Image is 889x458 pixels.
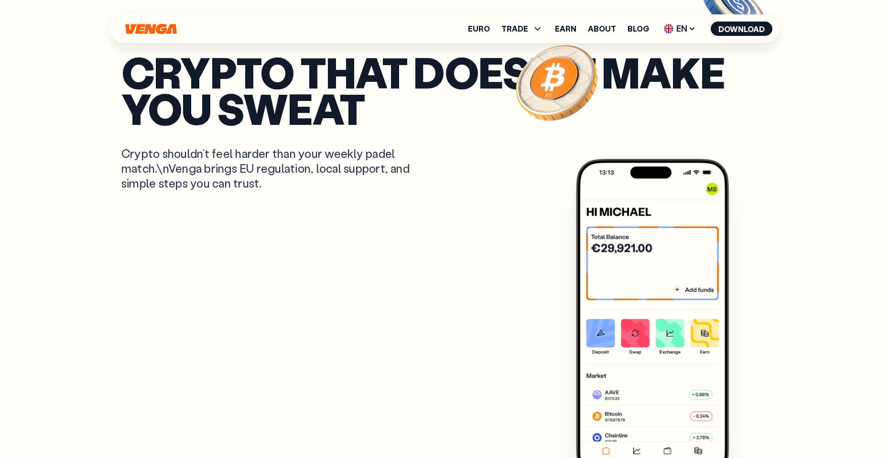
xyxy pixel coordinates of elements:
button: Download [711,22,772,36]
span: TRADE [501,25,528,33]
img: Bitcoin [514,39,600,125]
p: Crypto shouldn’t feel harder than your weekly padel match.\nVenga brings EU regulation, local sup... [121,146,423,191]
p: Crypto that doesn’t make you sweat [121,54,768,127]
img: flag-uk [664,24,673,34]
span: EN [661,21,699,36]
a: About [588,25,616,33]
a: Earn [555,25,576,33]
a: Blog [628,25,649,33]
svg: Home [124,23,178,34]
a: Euro [468,25,490,33]
span: TRADE [501,23,543,34]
